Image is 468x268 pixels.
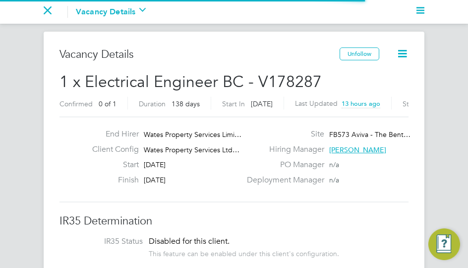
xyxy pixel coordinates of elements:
[64,236,143,247] label: IR35 Status
[144,160,166,169] span: [DATE]
[241,160,324,170] label: PO Manager
[428,228,460,260] button: Engage Resource Center
[172,99,200,108] span: 138 days
[59,72,322,91] span: 1 x Electrical Engineer BC - V178287
[329,130,410,139] span: FB573 Aviva - The Bent…
[149,236,230,246] span: Disabled for this client.
[84,160,139,170] label: Start
[329,160,339,169] span: n/a
[241,175,324,185] label: Deployment Manager
[84,175,139,185] label: Finish
[295,99,338,108] label: Last Updated
[241,129,324,139] label: Site
[59,47,340,62] h3: Vacancy Details
[99,99,117,108] span: 0 of 1
[403,99,422,108] label: Status
[76,6,146,18] button: Vacancy Details
[144,145,239,154] span: Wates Property Services Ltd…
[329,176,339,184] span: n/a
[59,99,93,108] label: Confirmed
[144,176,166,184] span: [DATE]
[139,99,166,108] label: Duration
[222,99,245,108] label: Start In
[59,214,409,228] h3: IR35 Determination
[340,47,379,60] button: Unfollow
[144,130,241,139] span: Wates Property Services Limi…
[84,129,139,139] label: End Hirer
[241,144,324,155] label: Hiring Manager
[342,99,380,108] span: 13 hours ago
[251,99,273,108] span: [DATE]
[149,247,339,258] div: This feature can be enabled under this client's configuration.
[84,144,139,155] label: Client Config
[329,145,386,154] span: [PERSON_NAME]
